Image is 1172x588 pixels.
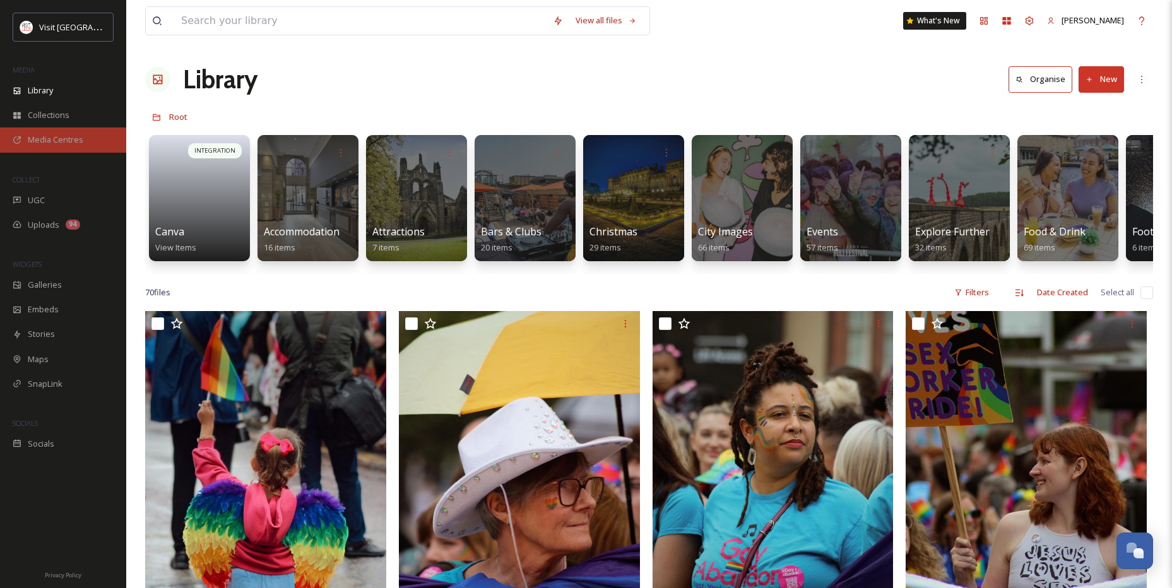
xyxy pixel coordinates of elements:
a: Events57 items [807,226,838,253]
span: COLLECT [13,175,40,184]
span: Bars & Clubs [481,225,542,238]
a: Organise [1009,66,1079,92]
a: Root [169,109,187,124]
button: New [1079,66,1124,92]
span: 32 items [915,242,947,253]
span: Food & Drink [1024,225,1086,238]
span: Visit [GEOGRAPHIC_DATA] [39,21,137,33]
span: Christmas [589,225,637,238]
span: 7 items [372,242,400,253]
span: 57 items [807,242,838,253]
span: Attractions [372,225,425,238]
a: Footage6 items [1132,226,1171,253]
span: Media Centres [28,134,83,146]
span: SOCIALS [13,418,38,428]
span: Canva [155,225,184,238]
span: Collections [28,109,69,121]
span: 70 file s [145,286,170,298]
span: Privacy Policy [45,571,81,579]
a: City Images66 items [698,226,753,253]
span: View Items [155,242,196,253]
span: 6 items [1132,242,1159,253]
a: Christmas29 items [589,226,637,253]
button: Organise [1009,66,1072,92]
span: UGC [28,194,45,206]
span: Explore Further [915,225,990,238]
span: Accommodation [264,225,340,238]
span: 69 items [1024,242,1055,253]
span: [PERSON_NAME] [1062,15,1124,26]
a: Library [183,61,257,98]
input: Search your library [175,7,547,35]
span: MEDIA [13,65,35,74]
span: Uploads [28,219,59,231]
span: Select all [1101,286,1134,298]
span: INTEGRATION [194,146,235,155]
a: [PERSON_NAME] [1041,8,1130,33]
span: 20 items [481,242,512,253]
span: Events [807,225,838,238]
div: 94 [66,220,80,230]
a: Accommodation16 items [264,226,340,253]
a: Food & Drink69 items [1024,226,1086,253]
span: Galleries [28,279,62,291]
span: Library [28,85,53,97]
span: 16 items [264,242,295,253]
a: Explore Further32 items [915,226,990,253]
span: 29 items [589,242,621,253]
a: View all files [569,8,643,33]
a: INTEGRATIONCanvaView Items [145,129,254,261]
span: Footage [1132,225,1171,238]
span: Maps [28,353,49,365]
span: WIDGETS [13,259,42,269]
img: download%20(3).png [20,21,33,33]
a: What's New [903,12,966,30]
a: Attractions7 items [372,226,425,253]
span: Embeds [28,303,59,315]
span: Stories [28,328,55,340]
button: Open Chat [1116,532,1153,569]
span: Root [169,111,187,122]
span: 66 items [698,242,730,253]
span: Socials [28,438,54,450]
span: City Images [698,225,753,238]
div: Date Created [1031,280,1094,305]
span: SnapLink [28,378,62,390]
a: Bars & Clubs20 items [481,226,542,253]
a: Privacy Policy [45,567,81,582]
div: Filters [948,280,995,305]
